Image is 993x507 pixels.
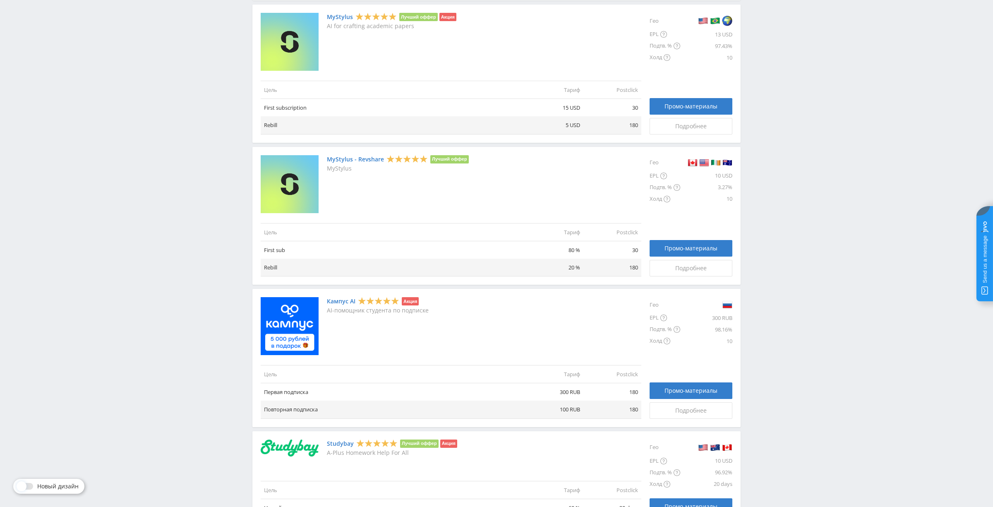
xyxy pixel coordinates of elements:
[675,265,707,272] span: Подробнее
[327,440,354,447] a: Studybay
[327,449,457,456] p: A-Plus Homework Help For All
[327,307,429,314] p: AI-помощник студента по подписке
[680,324,732,335] div: 98.16%
[261,241,525,259] td: First sub
[583,365,641,383] td: Postclick
[525,99,583,117] td: 15 USD
[356,439,398,447] div: 5 Stars
[680,52,732,63] div: 10
[650,402,732,419] a: Подробнее
[680,170,732,182] div: 10 USD
[583,383,641,401] td: 180
[664,245,717,252] span: Промо-материалы
[680,467,732,478] div: 96.92%
[440,440,457,448] li: Акция
[261,297,319,355] img: Кампус AI
[650,312,680,324] div: EPL
[37,483,79,490] span: Новый дизайн
[261,383,525,401] td: Первая подписка
[650,324,680,335] div: Подтв. %
[327,298,355,305] a: Кампус AI
[525,81,583,99] td: Тариф
[650,40,680,52] div: Подтв. %
[650,193,680,205] div: Холд
[650,240,732,257] a: Промо-материалы
[261,81,525,99] td: Цель
[261,481,525,499] td: Цель
[650,382,732,399] a: Промо-материалы
[650,170,680,182] div: EPL
[525,383,583,401] td: 300 RUB
[430,155,469,163] li: Лучший оффер
[680,455,732,467] div: 10 USD
[261,99,525,117] td: First subscription
[664,387,717,394] span: Промо-материалы
[261,440,319,457] img: Studybay
[355,12,397,21] div: 5 Stars
[261,259,525,276] td: Rebill
[650,29,680,40] div: EPL
[680,312,732,324] div: 300 RUB
[650,260,732,276] a: Подробнее
[650,297,680,312] div: Гео
[327,156,384,163] a: MyStylus - Revshare
[680,193,732,205] div: 10
[583,99,641,117] td: 30
[583,81,641,99] td: Postclick
[650,182,680,193] div: Подтв. %
[261,155,319,213] img: MyStylus - Revshare
[680,29,732,40] div: 13 USD
[327,165,469,172] p: MyStylus
[261,401,525,418] td: Повторная подписка
[525,481,583,499] td: Тариф
[583,241,641,259] td: 30
[650,440,680,455] div: Гео
[680,478,732,490] div: 20 days
[525,223,583,241] td: Тариф
[583,259,641,276] td: 180
[525,365,583,383] td: Тариф
[583,481,641,499] td: Postclick
[583,223,641,241] td: Postclick
[583,116,641,134] td: 180
[261,116,525,134] td: Rebill
[399,13,438,21] li: Лучший оффер
[358,297,399,305] div: 5 Stars
[525,259,583,276] td: 20 %
[680,40,732,52] div: 97.43%
[400,440,439,448] li: Лучший оффер
[650,335,680,347] div: Холд
[525,116,583,134] td: 5 USD
[327,23,456,29] p: AI for crafting academic papers
[261,13,319,71] img: MyStylus
[439,13,456,21] li: Акция
[650,98,732,115] a: Промо-материалы
[650,467,680,478] div: Подтв. %
[261,223,525,241] td: Цель
[327,14,353,20] a: MyStylus
[650,118,732,135] a: Подробнее
[525,401,583,418] td: 100 RUB
[675,407,707,414] span: Подробнее
[680,182,732,193] div: 3.27%
[402,297,419,305] li: Акция
[675,123,707,130] span: Подробнее
[261,365,525,383] td: Цель
[386,154,428,163] div: 5 Stars
[664,103,717,110] span: Промо-материалы
[650,13,680,29] div: Гео
[650,478,680,490] div: Холд
[650,455,680,467] div: EPL
[525,241,583,259] td: 80 %
[650,52,680,63] div: Холд
[650,155,680,170] div: Гео
[680,335,732,347] div: 10
[583,401,641,418] td: 180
